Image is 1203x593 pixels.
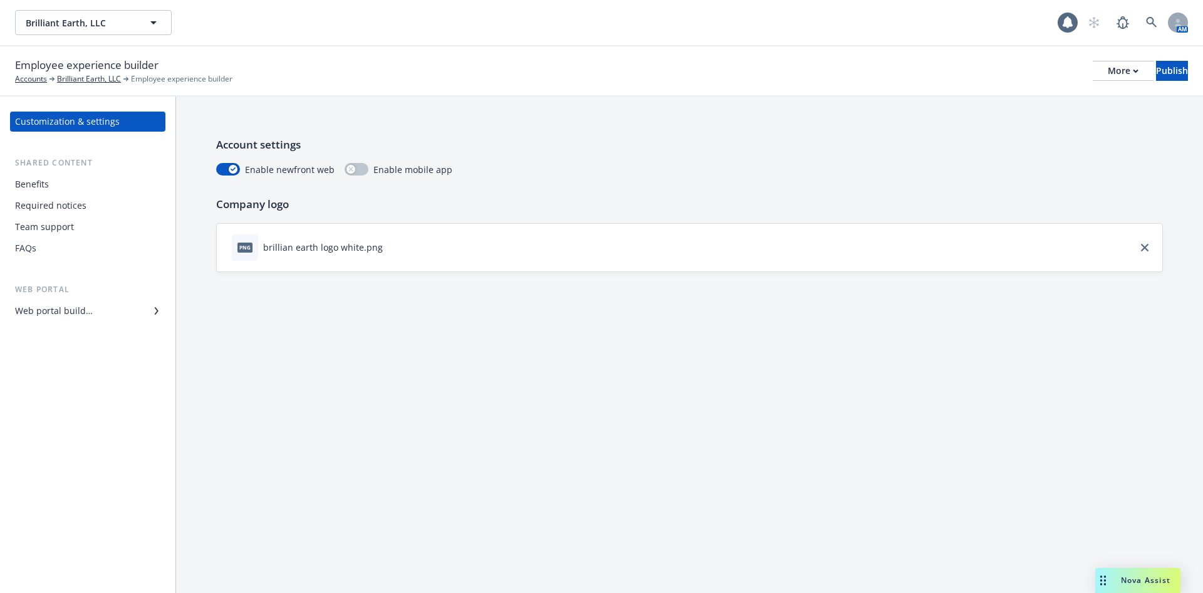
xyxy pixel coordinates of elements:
[10,283,165,296] div: Web portal
[15,217,74,237] div: Team support
[237,243,253,252] span: png
[131,73,232,85] span: Employee experience builder
[10,217,165,237] a: Team support
[1139,10,1164,35] a: Search
[1093,61,1154,81] button: More
[1137,240,1152,255] a: close
[1121,575,1170,585] span: Nova Assist
[10,301,165,321] a: Web portal builder
[1156,61,1188,81] button: Publish
[15,10,172,35] button: Brilliant Earth, LLC
[10,238,165,258] a: FAQs
[15,73,47,85] a: Accounts
[1156,61,1188,80] div: Publish
[10,196,165,216] a: Required notices
[15,112,120,132] div: Customization & settings
[15,57,159,73] span: Employee experience builder
[10,112,165,132] a: Customization & settings
[1095,568,1180,593] button: Nova Assist
[15,196,86,216] div: Required notices
[263,241,383,254] div: brillian earth logo white.png
[373,163,452,176] span: Enable mobile app
[216,137,1163,153] p: Account settings
[1095,568,1111,593] div: Drag to move
[15,301,93,321] div: Web portal builder
[1108,61,1138,80] div: More
[15,174,49,194] div: Benefits
[1110,10,1135,35] a: Report a Bug
[1081,10,1107,35] a: Start snowing
[15,238,36,258] div: FAQs
[10,174,165,194] a: Benefits
[388,241,398,254] button: download file
[26,16,134,29] span: Brilliant Earth, LLC
[245,163,335,176] span: Enable newfront web
[10,157,165,169] div: Shared content
[57,73,121,85] a: Brilliant Earth, LLC
[216,196,1163,213] p: Company logo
